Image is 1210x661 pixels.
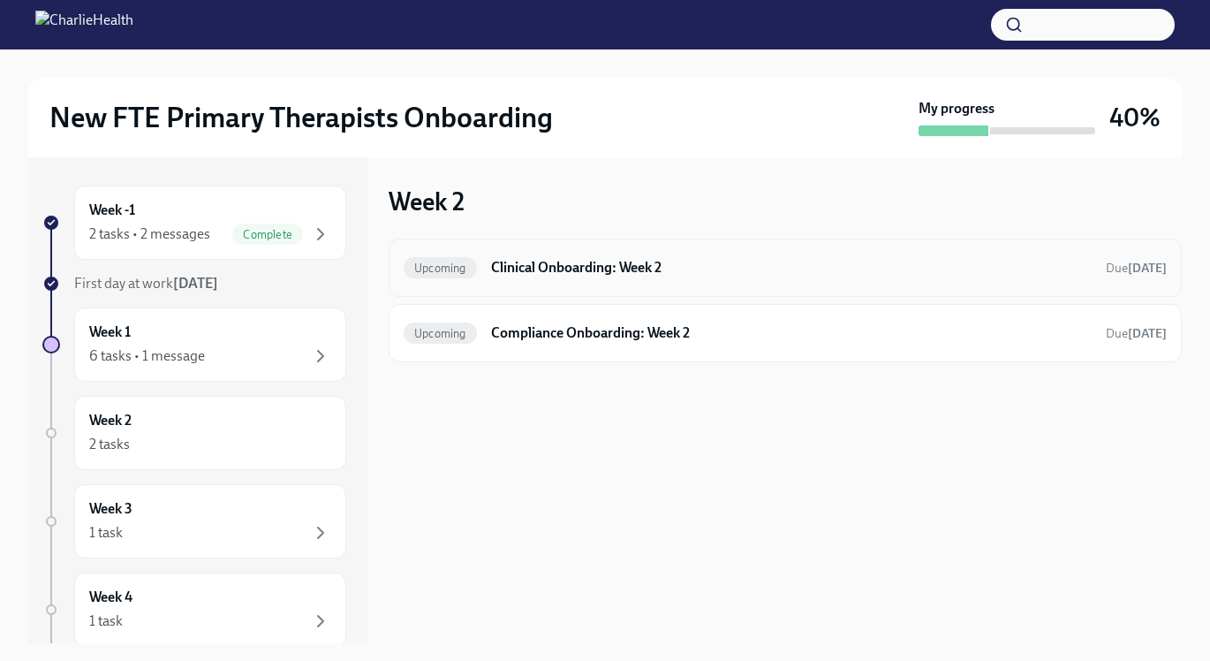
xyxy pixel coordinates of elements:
[74,275,218,292] span: First day at work
[89,346,205,366] div: 6 tasks • 1 message
[404,254,1167,282] a: UpcomingClinical Onboarding: Week 2Due[DATE]
[42,396,346,470] a: Week 22 tasks
[49,100,553,135] h2: New FTE Primary Therapists Onboarding
[42,573,346,647] a: Week 41 task
[1106,261,1167,276] span: Due
[35,11,133,39] img: CharlieHealth
[89,224,210,244] div: 2 tasks • 2 messages
[404,262,477,275] span: Upcoming
[89,588,132,607] h6: Week 4
[173,275,218,292] strong: [DATE]
[1109,102,1161,133] h3: 40%
[42,308,346,382] a: Week 16 tasks • 1 message
[232,228,303,241] span: Complete
[89,523,123,543] div: 1 task
[389,186,465,217] h3: Week 2
[1106,260,1167,277] span: September 20th, 2025 10:00
[89,411,132,430] h6: Week 2
[89,201,135,220] h6: Week -1
[491,258,1092,277] h6: Clinical Onboarding: Week 2
[89,499,132,519] h6: Week 3
[919,99,994,118] strong: My progress
[491,323,1092,343] h6: Compliance Onboarding: Week 2
[42,484,346,558] a: Week 31 task
[404,319,1167,347] a: UpcomingCompliance Onboarding: Week 2Due[DATE]
[1106,326,1167,341] span: Due
[404,327,477,340] span: Upcoming
[1128,326,1167,341] strong: [DATE]
[89,612,123,631] div: 1 task
[42,274,346,293] a: First day at work[DATE]
[89,435,130,454] div: 2 tasks
[1106,325,1167,342] span: September 20th, 2025 10:00
[1128,261,1167,276] strong: [DATE]
[89,323,131,342] h6: Week 1
[42,186,346,260] a: Week -12 tasks • 2 messagesComplete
